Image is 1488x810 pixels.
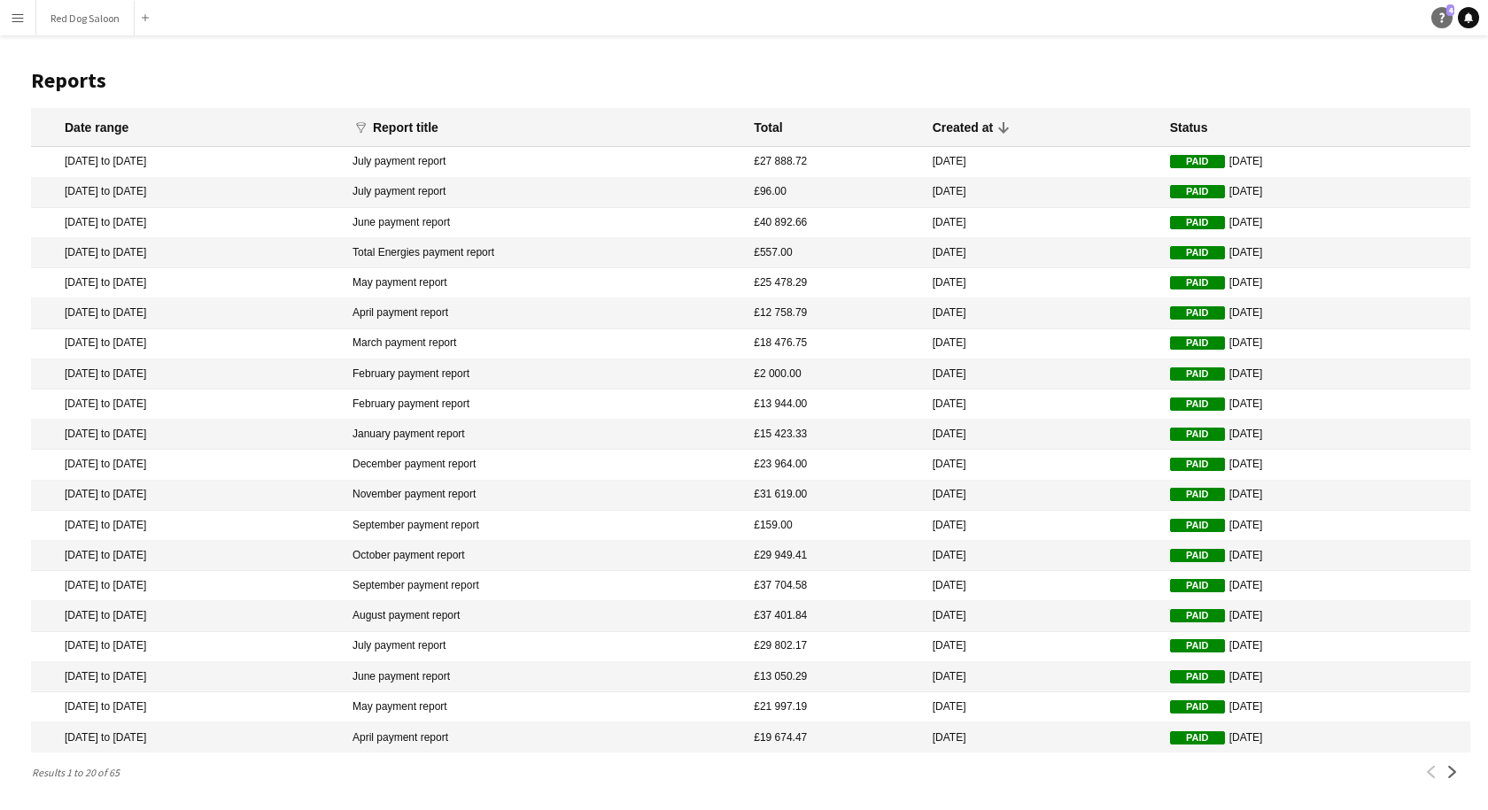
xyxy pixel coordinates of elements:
[31,692,344,722] mat-cell: [DATE] to [DATE]
[31,662,344,692] mat-cell: [DATE] to [DATE]
[65,120,128,135] div: Date range
[344,511,745,541] mat-cell: September payment report
[924,178,1161,208] mat-cell: [DATE]
[31,390,344,420] mat-cell: [DATE] to [DATE]
[745,359,924,390] mat-cell: £2 000.00
[1161,450,1470,480] mat-cell: [DATE]
[1170,185,1225,198] span: Paid
[1161,481,1470,511] mat-cell: [DATE]
[31,722,344,752] mat-cell: [DATE] to [DATE]
[344,692,745,722] mat-cell: May payment report
[1170,246,1225,259] span: Paid
[31,571,344,601] mat-cell: [DATE] to [DATE]
[924,601,1161,631] mat-cell: [DATE]
[745,268,924,298] mat-cell: £25 478.29
[1431,7,1453,28] a: 4
[1170,731,1225,744] span: Paid
[1161,178,1470,208] mat-cell: [DATE]
[924,359,1161,390] mat-cell: [DATE]
[1161,632,1470,662] mat-cell: [DATE]
[745,450,924,480] mat-cell: £23 964.00
[924,571,1161,601] mat-cell: [DATE]
[344,481,745,511] mat-cell: November payment report
[31,147,344,177] mat-cell: [DATE] to [DATE]
[31,420,344,450] mat-cell: [DATE] to [DATE]
[344,722,745,752] mat-cell: April payment report
[344,238,745,268] mat-cell: Total Energies payment report
[344,268,745,298] mat-cell: May payment report
[924,692,1161,722] mat-cell: [DATE]
[1161,298,1470,328] mat-cell: [DATE]
[924,329,1161,359] mat-cell: [DATE]
[1161,390,1470,420] mat-cell: [DATE]
[745,601,924,631] mat-cell: £37 401.84
[1161,511,1470,541] mat-cell: [DATE]
[344,178,745,208] mat-cell: July payment report
[31,359,344,390] mat-cell: [DATE] to [DATE]
[1170,155,1225,168] span: Paid
[31,178,344,208] mat-cell: [DATE] to [DATE]
[344,390,745,420] mat-cell: February payment report
[924,511,1161,541] mat-cell: [DATE]
[924,450,1161,480] mat-cell: [DATE]
[924,238,1161,268] mat-cell: [DATE]
[1161,601,1470,631] mat-cell: [DATE]
[1446,4,1454,16] span: 4
[745,420,924,450] mat-cell: £15 423.33
[1170,639,1225,652] span: Paid
[1170,488,1225,501] span: Paid
[344,571,745,601] mat-cell: September payment report
[344,541,745,571] mat-cell: October payment report
[31,511,344,541] mat-cell: [DATE] to [DATE]
[31,298,344,328] mat-cell: [DATE] to [DATE]
[745,390,924,420] mat-cell: £13 944.00
[1161,359,1470,390] mat-cell: [DATE]
[745,571,924,601] mat-cell: £37 704.58
[745,329,924,359] mat-cell: £18 476.75
[1170,458,1225,471] span: Paid
[344,450,745,480] mat-cell: December payment report
[745,632,924,662] mat-cell: £29 802.17
[344,147,745,177] mat-cell: July payment report
[924,208,1161,238] mat-cell: [DATE]
[745,662,924,692] mat-cell: £13 050.29
[1170,276,1225,289] span: Paid
[745,511,924,541] mat-cell: £159.00
[1170,519,1225,532] span: Paid
[1170,120,1208,135] div: Status
[933,120,1009,135] div: Created at
[754,120,782,135] div: Total
[31,541,344,571] mat-cell: [DATE] to [DATE]
[344,662,745,692] mat-cell: June payment report
[1161,692,1470,722] mat-cell: [DATE]
[933,120,993,135] div: Created at
[1170,579,1225,592] span: Paid
[344,632,745,662] mat-cell: July payment report
[31,208,344,238] mat-cell: [DATE] to [DATE]
[1161,571,1470,601] mat-cell: [DATE]
[924,481,1161,511] mat-cell: [DATE]
[745,298,924,328] mat-cell: £12 758.79
[344,208,745,238] mat-cell: June payment report
[373,120,438,135] div: Report title
[1161,208,1470,238] mat-cell: [DATE]
[1170,609,1225,622] span: Paid
[745,238,924,268] mat-cell: £557.00
[31,766,127,779] span: Results 1 to 20 of 65
[1161,420,1470,450] mat-cell: [DATE]
[745,692,924,722] mat-cell: £21 997.19
[924,268,1161,298] mat-cell: [DATE]
[1170,397,1225,411] span: Paid
[31,481,344,511] mat-cell: [DATE] to [DATE]
[1161,541,1470,571] mat-cell: [DATE]
[1170,306,1225,320] span: Paid
[1161,238,1470,268] mat-cell: [DATE]
[745,147,924,177] mat-cell: £27 888.72
[924,420,1161,450] mat-cell: [DATE]
[373,120,454,135] div: Report title
[344,601,745,631] mat-cell: August payment report
[1170,216,1225,229] span: Paid
[1161,268,1470,298] mat-cell: [DATE]
[924,541,1161,571] mat-cell: [DATE]
[344,329,745,359] mat-cell: March payment report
